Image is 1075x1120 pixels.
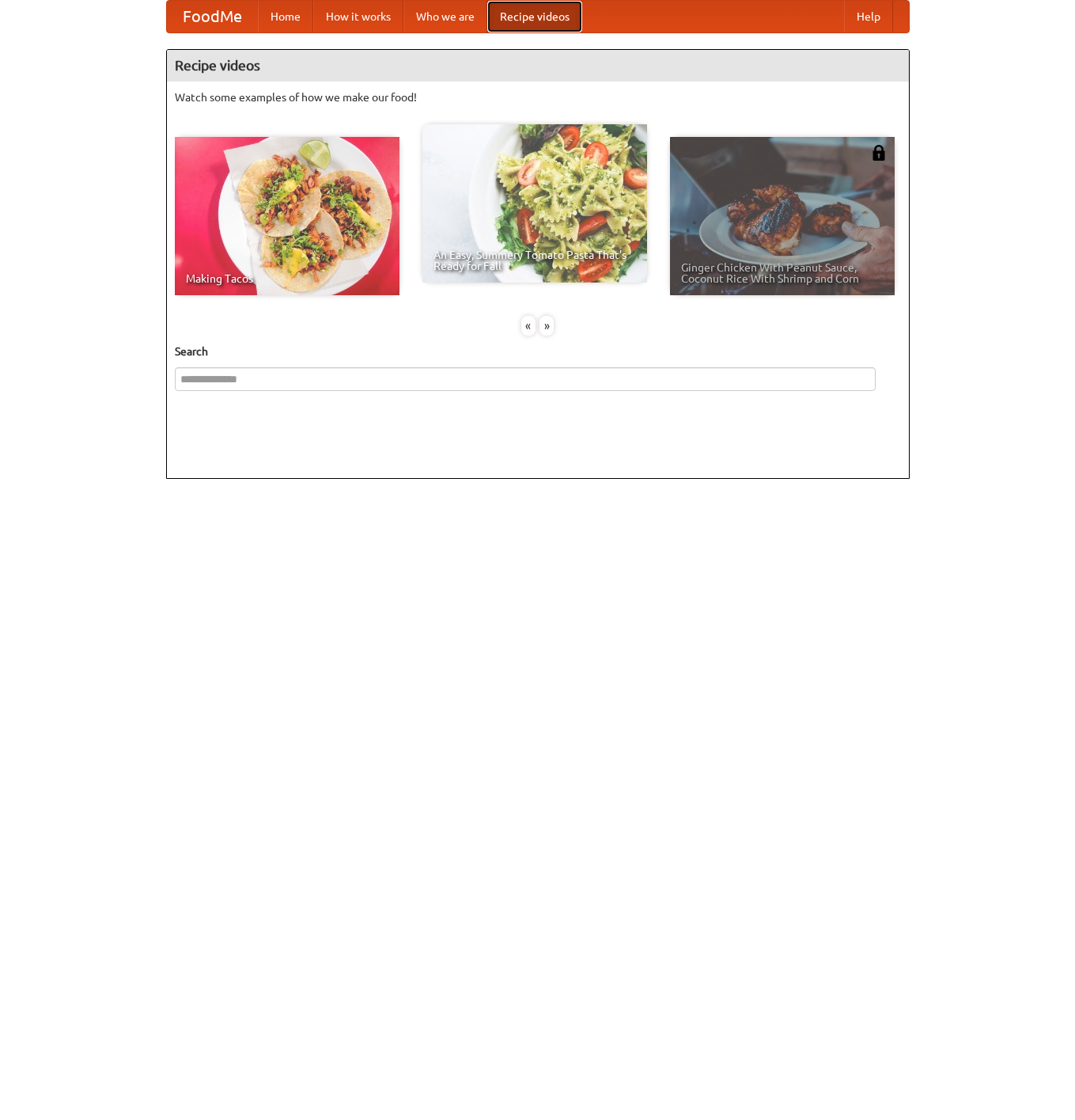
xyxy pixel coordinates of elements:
a: Making Tacos [175,137,399,295]
h5: Search [175,344,901,359]
a: Recipe videos [487,1,582,32]
a: FoodMe [167,1,258,32]
h4: Recipe videos [167,50,909,82]
img: 483408.png [871,145,887,161]
span: Making Tacos [186,273,388,284]
a: Help [844,1,893,32]
a: Who we are [403,1,487,32]
p: Watch some examples of how we make our food! [175,89,901,105]
a: How it works [313,1,403,32]
a: An Easy, Summery Tomato Pasta That's Ready for Fall [422,124,647,283]
a: Home [258,1,313,32]
div: » [539,316,554,336]
div: « [521,316,536,336]
span: An Easy, Summery Tomato Pasta That's Ready for Fall [433,249,636,271]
